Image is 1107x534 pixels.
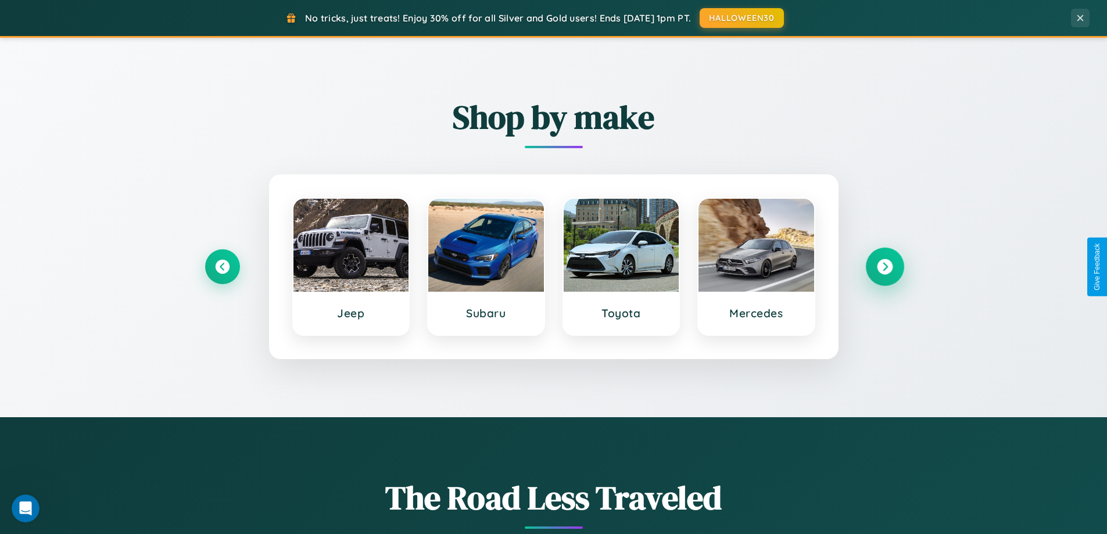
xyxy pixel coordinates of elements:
iframe: Intercom live chat [12,494,40,522]
h1: The Road Less Traveled [205,475,902,520]
button: HALLOWEEN30 [700,8,784,28]
div: Give Feedback [1093,243,1101,291]
h2: Shop by make [205,95,902,139]
h3: Subaru [440,306,532,320]
h3: Mercedes [710,306,803,320]
span: No tricks, just treats! Enjoy 30% off for all Silver and Gold users! Ends [DATE] 1pm PT. [305,12,691,24]
h3: Toyota [575,306,668,320]
h3: Jeep [305,306,397,320]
